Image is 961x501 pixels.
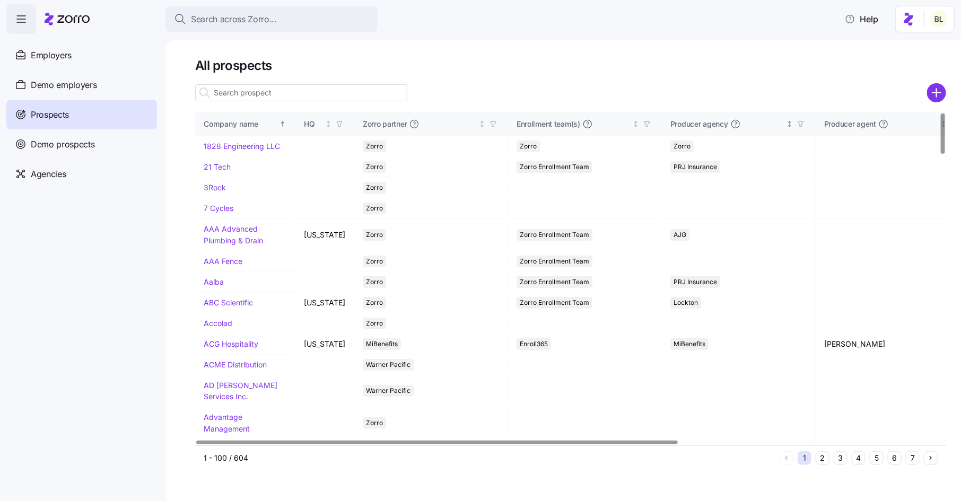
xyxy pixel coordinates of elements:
[195,112,295,136] th: Company nameSorted ascending
[195,84,407,101] input: Search prospect
[520,161,589,173] span: Zorro Enrollment Team
[366,359,410,371] span: Warner Pacific
[295,112,354,136] th: HQNot sorted
[520,256,589,267] span: Zorro Enrollment Team
[204,412,250,433] a: Advantage Management
[295,293,354,313] td: [US_STATE]
[366,182,383,194] span: Zorro
[674,161,717,173] span: PRJ Insurance
[931,11,948,28] img: 2fabda6663eee7a9d0b710c60bc473af
[366,297,383,309] span: Zorro
[204,142,280,151] a: 1828 Engineering LLC
[780,451,793,465] button: Previous page
[366,229,383,241] span: Zorro
[195,57,946,74] h1: All prospects
[852,451,866,465] button: 4
[798,451,811,465] button: 1
[366,276,383,288] span: Zorro
[191,13,277,26] span: Search across Zorro...
[834,451,848,465] button: 3
[478,120,486,128] div: Not sorted
[363,119,407,129] span: Zorro partner
[6,159,157,189] a: Agencies
[674,297,698,309] span: Lockton
[674,229,686,241] span: AJG
[662,112,816,136] th: Producer agencyNot sorted
[204,444,266,465] a: Advantage Media Group
[31,49,72,62] span: Employers
[279,120,286,128] div: Sorted ascending
[927,83,946,102] svg: add icon
[888,451,902,465] button: 6
[674,140,691,152] span: Zorro
[204,339,258,348] a: ACG Hospitality
[204,298,253,307] a: ABC Scientific
[836,8,887,30] button: Help
[31,108,69,121] span: Prospects
[520,276,589,288] span: Zorro Enrollment Team
[520,140,537,152] span: Zorro
[204,381,277,401] a: AD [PERSON_NAME] Services Inc.
[366,338,398,350] span: MiBenefits
[354,112,508,136] th: Zorro partnerNot sorted
[870,451,884,465] button: 5
[295,219,354,251] td: [US_STATE]
[204,453,775,463] div: 1 - 100 / 604
[366,385,410,397] span: Warner Pacific
[366,161,383,173] span: Zorro
[31,78,97,92] span: Demo employers
[204,162,231,171] a: 21 Tech
[204,277,224,286] a: Aalba
[366,417,383,429] span: Zorro
[824,119,876,129] span: Producer agent
[940,120,947,128] div: Not sorted
[204,118,277,130] div: Company name
[295,334,354,355] td: [US_STATE]
[632,120,640,128] div: Not sorted
[670,119,728,129] span: Producer agency
[6,100,157,129] a: Prospects
[520,338,548,350] span: Enroll365
[204,319,232,328] a: Accolad
[204,204,233,213] a: 7 Cycles
[31,168,66,181] span: Agencies
[6,70,157,100] a: Demo employers
[366,256,383,267] span: Zorro
[520,297,589,309] span: Zorro Enrollment Team
[924,451,938,465] button: Next page
[204,183,226,192] a: 3Rock
[508,112,662,136] th: Enrollment team(s)Not sorted
[204,224,263,245] a: AAA Advanced Plumbing & Drain
[6,129,157,159] a: Demo prospects
[845,13,878,25] span: Help
[204,360,267,369] a: ACME Distribution
[674,338,705,350] span: MiBenefits
[674,276,717,288] span: PRJ Insurance
[165,6,378,32] button: Search across Zorro...
[816,451,829,465] button: 2
[366,203,383,214] span: Zorro
[366,318,383,329] span: Zorro
[517,119,580,129] span: Enrollment team(s)
[520,229,589,241] span: Zorro Enrollment Team
[325,120,332,128] div: Not sorted
[6,40,157,70] a: Employers
[304,118,322,130] div: HQ
[204,257,242,266] a: AAA Fence
[906,451,920,465] button: 7
[786,120,793,128] div: Not sorted
[31,138,95,151] span: Demo prospects
[366,140,383,152] span: Zorro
